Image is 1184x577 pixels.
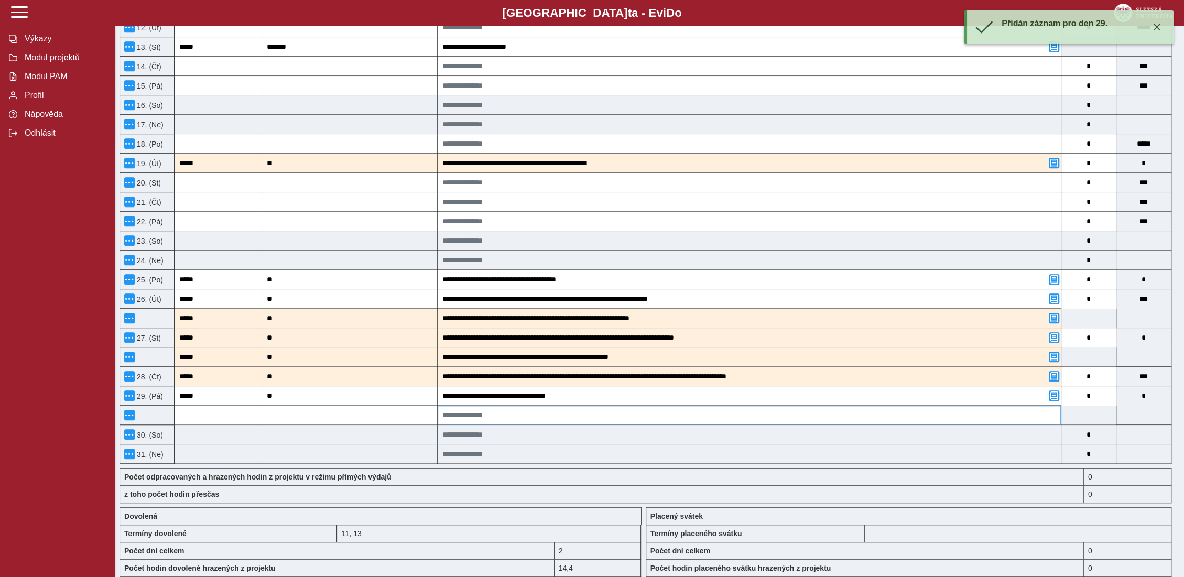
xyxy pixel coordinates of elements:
[124,119,135,129] button: Menu
[135,392,163,400] span: 29. (Pá)
[1049,390,1059,401] button: Přidat poznámku
[124,41,135,52] button: Menu
[21,110,106,119] span: Nápověda
[1114,4,1173,22] img: logo_web_su.png
[124,138,135,149] button: Menu
[124,473,392,481] b: Počet odpracovaných a hrazených hodin z projektu v režimu přímých výdajů
[135,450,164,459] span: 31. (Ne)
[1002,19,1107,28] span: Přidán záznam pro den 29.
[1049,352,1059,362] button: Přidat poznámku
[21,72,106,81] span: Modul PAM
[1084,559,1171,577] div: 0
[124,512,157,520] b: Dovolená
[1049,313,1059,323] button: Přidat poznámku
[135,198,161,206] span: 21. (Čt)
[555,542,642,559] div: 2
[1049,274,1059,285] button: Přidat poznámku
[135,373,161,381] span: 28. (Čt)
[135,43,161,51] span: 13. (St)
[1049,332,1059,343] button: Přidat poznámku
[650,547,710,555] b: Počet dní celkem
[124,216,135,226] button: Menu
[124,547,184,555] b: Počet dní celkem
[135,121,164,129] span: 17. (Ne)
[135,82,163,90] span: 15. (Pá)
[124,429,135,440] button: Menu
[135,217,163,226] span: 22. (Pá)
[135,276,163,284] span: 25. (Po)
[1084,485,1171,503] div: 0
[337,525,642,542] div: 11, 13
[21,91,106,100] span: Profil
[135,237,163,245] span: 23. (So)
[124,61,135,71] button: Menu
[650,529,742,538] b: Termíny placeného svátku
[135,431,163,439] span: 30. (So)
[124,332,135,343] button: Menu
[135,256,164,265] span: 24. (Ne)
[627,6,631,19] span: t
[135,101,163,110] span: 16. (So)
[1049,371,1059,382] button: Přidat poznámku
[1049,293,1059,304] button: Přidat poznámku
[124,100,135,110] button: Menu
[21,53,106,62] span: Modul projektů
[555,559,642,577] div: 14,4
[124,177,135,188] button: Menu
[135,62,161,71] span: 14. (Čt)
[124,390,135,401] button: Menu
[135,140,163,148] span: 18. (Po)
[124,449,135,459] button: Menu
[1084,468,1171,485] div: Fond pracovní doby (151,2 h) a součet hodin (14,4 h) se neshodují!
[650,564,831,572] b: Počet hodin placeného svátku hrazených z projektu
[21,34,106,43] span: Výkazy
[124,313,135,323] button: Menu
[124,197,135,207] button: Menu
[21,128,106,138] span: Odhlásit
[135,159,161,168] span: 19. (Út)
[124,235,135,246] button: Menu
[675,6,682,19] span: o
[1084,542,1171,559] div: 0
[124,293,135,304] button: Menu
[135,24,161,32] span: 12. (Út)
[124,274,135,285] button: Menu
[135,295,161,303] span: 26. (Út)
[124,371,135,382] button: Menu
[124,529,187,538] b: Termíny dovolené
[135,334,161,342] span: 27. (St)
[666,6,675,19] span: D
[31,6,1153,20] b: [GEOGRAPHIC_DATA] a - Evi
[124,564,276,572] b: Počet hodin dovolené hrazených z projektu
[124,352,135,362] button: Menu
[124,490,219,498] b: z toho počet hodin přesčas
[135,179,161,187] span: 20. (St)
[124,22,135,32] button: Menu
[650,512,703,520] b: Placený svátek
[124,410,135,420] button: Menu
[1049,158,1059,168] button: Přidat poznámku
[124,80,135,91] button: Menu
[124,255,135,265] button: Menu
[124,158,135,168] button: Menu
